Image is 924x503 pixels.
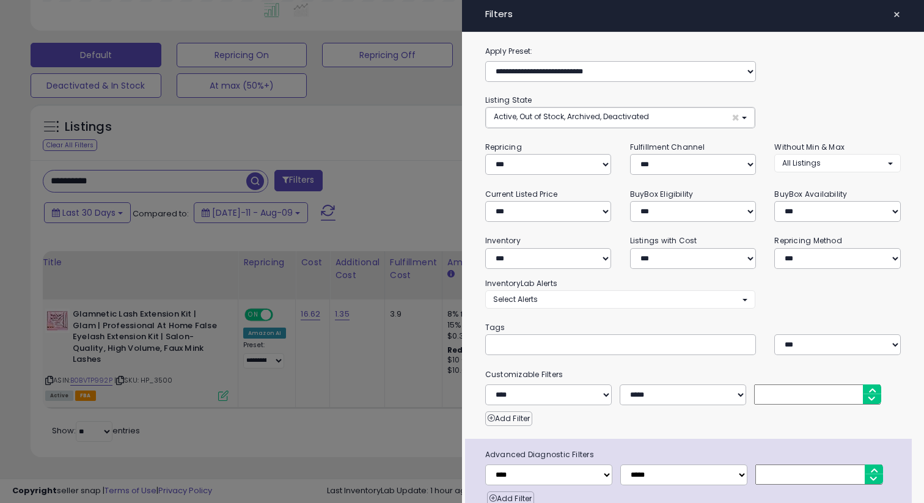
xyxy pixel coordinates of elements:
span: Advanced Diagnostic Filters [476,448,912,461]
small: Listing State [485,95,532,105]
small: BuyBox Availability [774,189,847,199]
small: Repricing Method [774,235,842,246]
button: Add Filter [485,411,532,426]
small: Current Listed Price [485,189,557,199]
span: All Listings [782,158,821,168]
small: Fulfillment Channel [630,142,705,152]
span: Active, Out of Stock, Archived, Deactivated [494,111,649,122]
small: Repricing [485,142,522,152]
h4: Filters [485,9,901,20]
span: Select Alerts [493,294,538,304]
small: Listings with Cost [630,235,697,246]
button: Active, Out of Stock, Archived, Deactivated × [486,108,755,128]
label: Apply Preset: [476,45,910,58]
small: Inventory [485,235,521,246]
small: Customizable Filters [476,368,910,381]
small: BuyBox Eligibility [630,189,694,199]
small: Tags [476,321,910,334]
span: × [893,6,901,23]
small: Without Min & Max [774,142,845,152]
small: InventoryLab Alerts [485,278,557,288]
span: × [732,111,739,124]
button: × [888,6,906,23]
button: Select Alerts [485,290,755,308]
button: All Listings [774,154,901,172]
